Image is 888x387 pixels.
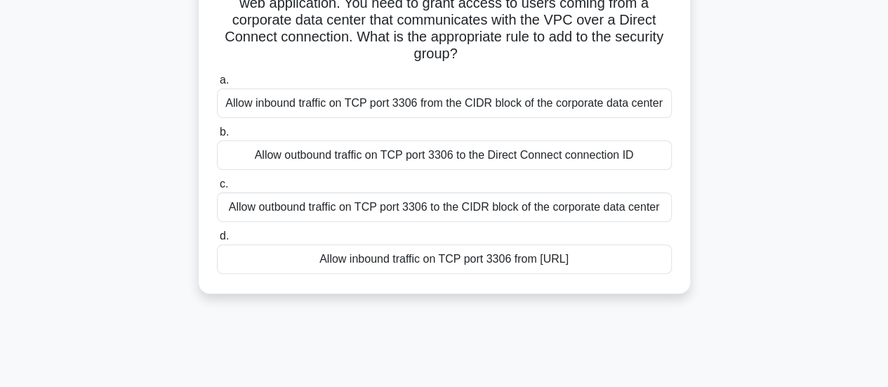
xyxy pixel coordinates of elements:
[220,178,228,190] span: c.
[217,140,672,170] div: Allow outbound traffic on TCP port 3306 to the Direct Connect connection ID
[220,74,229,86] span: a.
[217,244,672,274] div: Allow inbound traffic on TCP port 3306 from [URL]
[217,192,672,222] div: Allow outbound traffic on TCP port 3306 to the CIDR block of the corporate data center
[217,88,672,118] div: Allow inbound traffic on TCP port 3306 from the CIDR block of the corporate data center
[220,230,229,242] span: d.
[220,126,229,138] span: b.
